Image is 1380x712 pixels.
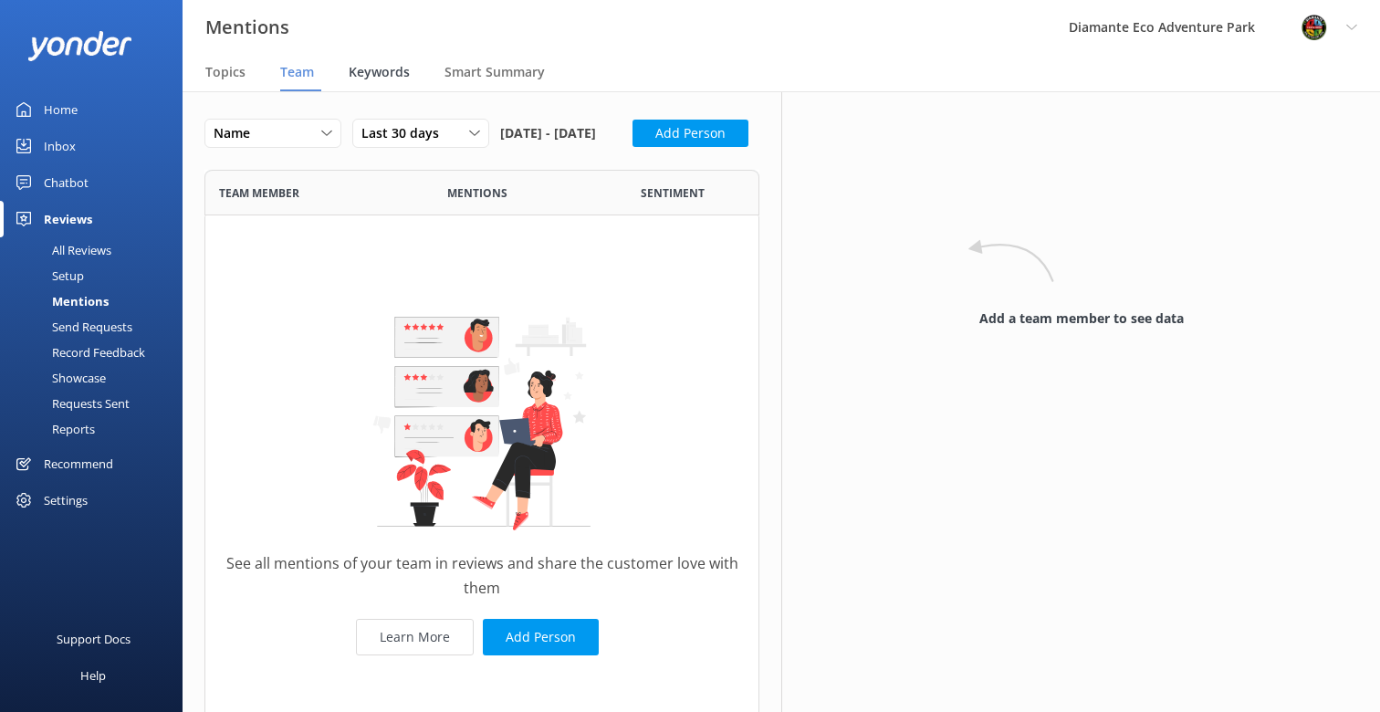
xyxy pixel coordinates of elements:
div: All Reviews [11,237,111,263]
p: See all mentions of your team in reviews and share the customer love with them [224,551,740,601]
div: Settings [44,482,88,518]
a: Record Feedback [11,340,183,365]
img: yonder-white-logo.png [27,31,132,61]
span: Team [280,63,314,81]
span: Name [214,123,261,143]
div: Support Docs [57,621,131,657]
span: Team member [219,184,299,202]
div: Record Feedback [11,340,145,365]
div: Showcase [11,365,106,391]
span: Mentions [447,184,507,202]
a: Setup [11,263,183,288]
div: Mentions [11,288,109,314]
span: Keywords [349,63,410,81]
div: Send Requests [11,314,132,340]
button: Add Person [483,619,599,655]
div: Reviews [44,201,92,237]
h3: Mentions [205,13,289,42]
div: Inbox [44,128,76,164]
img: 831-1756915225.png [1301,14,1328,41]
div: Home [44,91,78,128]
div: Recommend [44,445,113,482]
div: Requests Sent [11,391,130,416]
div: Chatbot [44,164,89,201]
div: Setup [11,263,84,288]
a: Learn More [356,619,474,655]
a: Requests Sent [11,391,183,416]
a: Reports [11,416,183,442]
span: Sentiment [641,184,705,202]
a: Showcase [11,365,183,391]
span: [DATE] - [DATE] [500,119,596,148]
button: Add Person [632,120,748,147]
a: All Reviews [11,237,183,263]
a: Send Requests [11,314,183,340]
a: Mentions [11,288,183,314]
span: Topics [205,63,246,81]
span: Last 30 days [361,123,450,143]
div: Reports [11,416,95,442]
span: Smart Summary [444,63,545,81]
div: Help [80,657,106,694]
